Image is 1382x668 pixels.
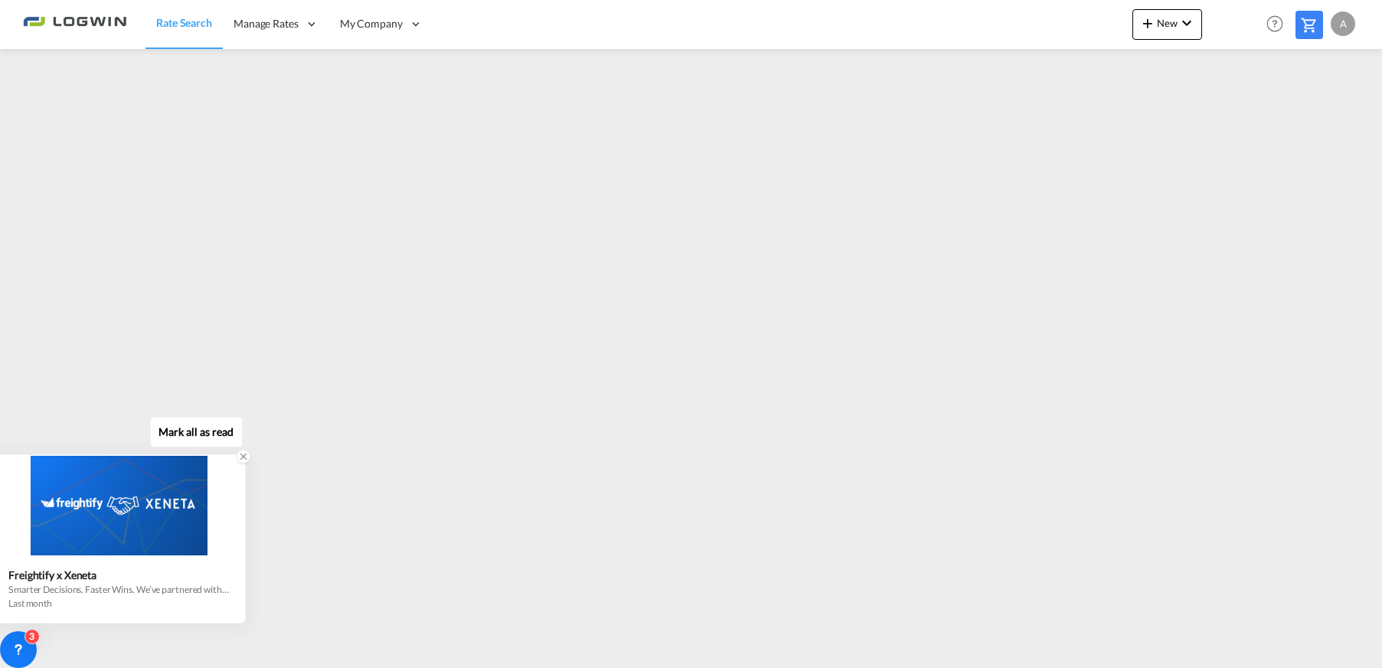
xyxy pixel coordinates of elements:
span: Rate Search [156,16,212,29]
md-icon: icon-chevron-down [1178,14,1196,32]
div: A [1331,11,1355,36]
div: Help [1262,11,1295,38]
md-icon: icon-plus 400-fg [1139,14,1157,32]
span: Help [1262,11,1288,37]
span: New [1139,17,1196,29]
span: Manage Rates [234,16,299,31]
button: icon-plus 400-fgNewicon-chevron-down [1132,9,1202,40]
img: 2761ae10d95411efa20a1f5e0282d2d7.png [23,7,126,41]
span: My Company [340,16,403,31]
